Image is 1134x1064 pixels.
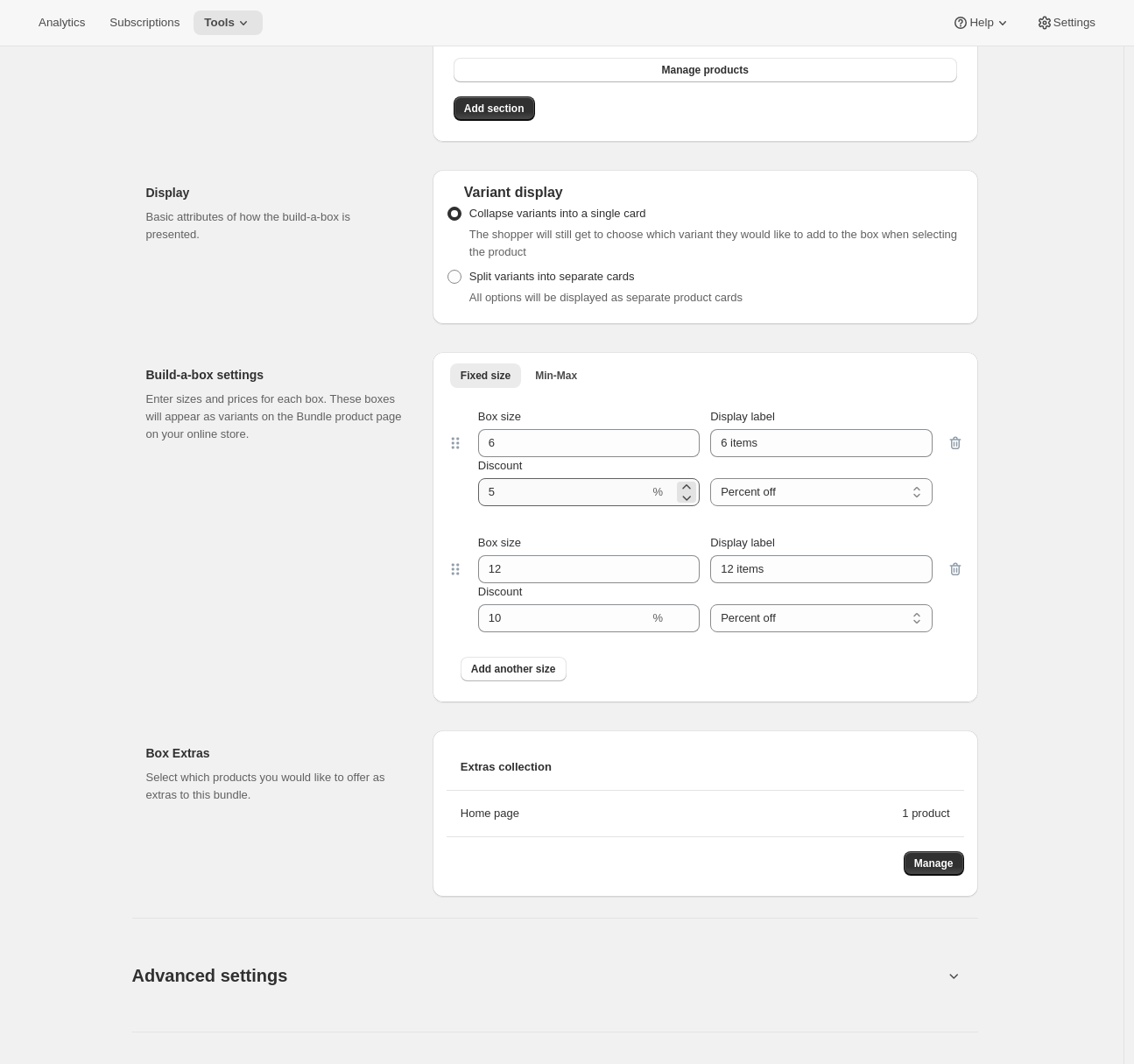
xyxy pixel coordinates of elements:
[146,769,405,804] p: Select which products you would like to offer as extras to this bundle.
[464,102,525,116] span: Add section
[1053,16,1095,30] span: Settings
[447,184,964,201] div: Variant display
[454,58,957,82] button: Manage products
[535,369,577,383] span: Min-Max
[478,536,521,549] span: Box size
[478,410,521,423] span: Box size
[710,536,775,549] span: Display label
[478,459,523,472] span: Discount
[710,429,932,457] input: Display label
[661,63,748,77] span: Manage products
[132,962,288,990] span: Advanced settings
[478,429,673,457] input: Box size
[710,410,775,423] span: Display label
[461,657,567,681] button: Add another size
[969,16,993,30] span: Help
[902,805,949,822] div: 1 product
[461,758,552,776] span: Extras collection
[904,851,964,876] button: Manage
[478,555,673,583] input: Box size
[461,369,511,383] span: Fixed size
[710,555,932,583] input: Display label
[146,744,405,762] h2: Box Extras
[471,662,556,676] span: Add another size
[653,611,664,624] span: %
[469,291,743,304] span: All options will be displayed as separate product cards
[1025,11,1106,35] button: Settings
[469,270,635,283] span: Split variants into separate cards
[469,207,646,220] span: Collapse variants into a single card
[146,366,405,384] h2: Build-a-box settings
[99,11,190,35] button: Subscriptions
[469,228,957,258] span: The shopper will still get to choose which variant they would like to add to the box when selecti...
[461,805,902,822] div: Home page
[28,11,95,35] button: Analytics
[204,16,235,30] span: Tools
[146,391,405,443] p: Enter sizes and prices for each box. These boxes will appear as variants on the Bundle product pa...
[122,941,954,1009] button: Advanced settings
[454,96,535,121] button: Add section
[146,184,405,201] h2: Display
[194,11,263,35] button: Tools
[109,16,180,30] span: Subscriptions
[941,11,1021,35] button: Help
[39,16,85,30] span: Analytics
[478,585,523,598] span: Discount
[146,208,405,243] p: Basic attributes of how the build-a-box is presented.
[653,485,664,498] span: %
[914,856,954,870] span: Manage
